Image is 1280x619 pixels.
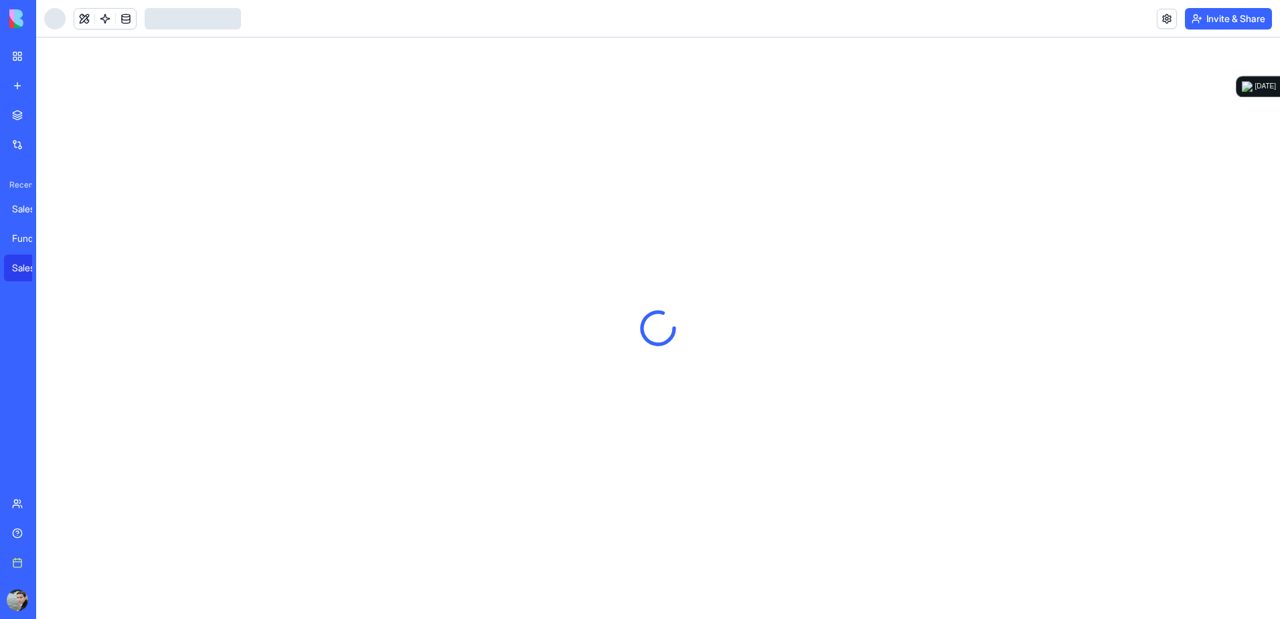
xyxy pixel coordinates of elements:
a: Fund Time Tracker [4,225,58,252]
div: [DATE] [1255,81,1276,92]
span: Recent [4,180,32,190]
div: Sales OS [12,261,50,275]
img: logo [1242,81,1253,92]
div: Sales Call Assistant [12,202,50,216]
button: Invite & Share [1185,8,1272,29]
a: Sales Call Assistant [4,196,58,222]
img: ACg8ocLgft2zbYhxCVX_QnRk8wGO17UHpwh9gymK_VQRDnGx1cEcXohv=s96-c [7,590,28,611]
a: Sales OS [4,255,58,281]
img: logo [9,9,92,28]
div: Fund Time Tracker [12,232,50,245]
